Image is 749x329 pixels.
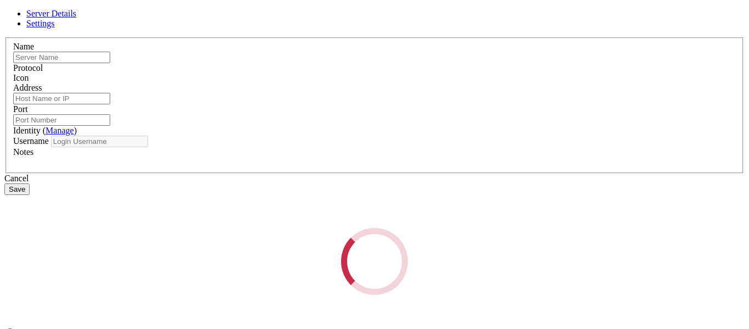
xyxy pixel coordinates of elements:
[13,136,49,146] label: Username
[338,225,411,298] div: Loading...
[118,46,123,57] div: (23, 4)
[13,42,34,51] label: Name
[4,183,30,195] button: Save
[4,4,605,15] x-row: Last login: [DATE] from [TECHNICAL_ID]
[69,25,73,35] span: 1
[13,104,28,114] label: Port
[13,114,110,126] input: Port Number
[43,126,77,135] span: ( )
[13,126,77,135] label: Identity
[4,174,745,183] div: Cancel
[13,73,29,82] label: Icon
[13,93,110,104] input: Host Name or IP
[4,46,605,57] x-row: [alencar@srv845737 ~]$
[26,9,76,18] a: Server Details
[4,36,605,46] x-row: logmein-[GEOGRAPHIC_DATA]service
[13,147,33,157] label: Notes
[26,19,55,28] a: Settings
[4,25,605,36] x-row: Failed Units:
[13,63,43,73] label: Protocol
[46,126,74,135] a: Manage
[13,52,110,63] input: Server Name
[51,136,148,147] input: Login Username
[13,83,42,92] label: Address
[4,15,605,25] x-row: [systemd]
